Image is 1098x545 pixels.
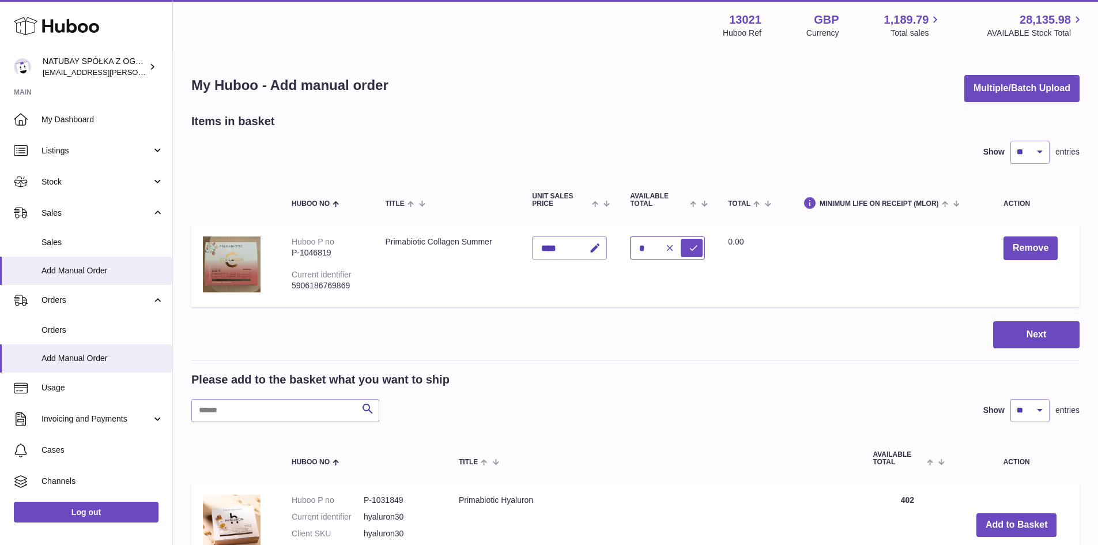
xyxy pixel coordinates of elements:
div: Action [1003,200,1068,208]
div: Current identifier [292,270,352,279]
div: NATUBAY SPÓŁKA Z OGRANICZONĄ ODPOWIEDZIALNOŚCIĄ [43,56,146,78]
span: Orders [41,295,152,306]
h2: Please add to the basket what you want to ship [191,372,450,388]
span: AVAILABLE Stock Total [987,28,1084,39]
img: kacper.antkowski@natubay.pl [14,58,31,76]
div: Huboo Ref [723,28,761,39]
h2: Items in basket [191,114,275,129]
span: Total sales [891,28,942,39]
h1: My Huboo - Add manual order [191,76,388,95]
span: Usage [41,382,164,393]
span: Sales [41,208,152,219]
strong: GBP [814,12,839,28]
span: Add Manual Order [41,353,164,364]
span: entries [1055,405,1080,416]
dt: Client SKU [292,528,364,539]
span: Add Manual Order [41,265,164,276]
span: Total [728,200,750,208]
dd: hyaluron30 [364,528,436,539]
span: Invoicing and Payments [41,414,152,424]
span: 1,189.79 [884,12,929,28]
img: Primabiotic Collagen Summer [203,236,261,292]
span: Listings [41,145,152,156]
div: Currency [806,28,839,39]
span: Huboo no [292,200,330,208]
span: 28,135.98 [1020,12,1071,28]
button: Add to Basket [976,513,1057,537]
span: Title [385,200,404,208]
label: Show [983,146,1005,157]
dt: Huboo P no [292,495,364,506]
div: 5906186769869 [292,280,362,291]
span: Sales [41,237,164,248]
a: 1,189.79 Total sales [884,12,942,39]
span: Minimum Life On Receipt (MLOR) [820,200,939,208]
span: Title [459,458,478,466]
dd: hyaluron30 [364,512,436,523]
span: AVAILABLE Total [873,451,924,466]
span: Orders [41,325,164,336]
span: Cases [41,445,164,456]
span: Stock [41,176,152,187]
a: 28,135.98 AVAILABLE Stock Total [987,12,1084,39]
button: Remove [1003,236,1058,260]
span: entries [1055,146,1080,157]
strong: 13021 [729,12,761,28]
span: [EMAIL_ADDRESS][PERSON_NAME][DOMAIN_NAME] [43,67,231,77]
th: Action [953,439,1080,478]
span: 0.00 [728,237,744,246]
dd: P-1031849 [364,495,436,506]
a: Log out [14,502,159,523]
span: Unit Sales Price [532,193,589,208]
span: My Dashboard [41,114,164,125]
div: Huboo P no [292,237,334,246]
td: Primabiotic Collagen Summer [373,225,520,307]
label: Show [983,405,1005,416]
button: Multiple/Batch Upload [964,75,1080,102]
div: P-1046819 [292,247,362,258]
span: AVAILABLE Total [630,193,687,208]
span: Huboo no [292,458,330,466]
span: Channels [41,476,164,487]
dt: Current identifier [292,512,364,523]
button: Next [993,321,1080,348]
